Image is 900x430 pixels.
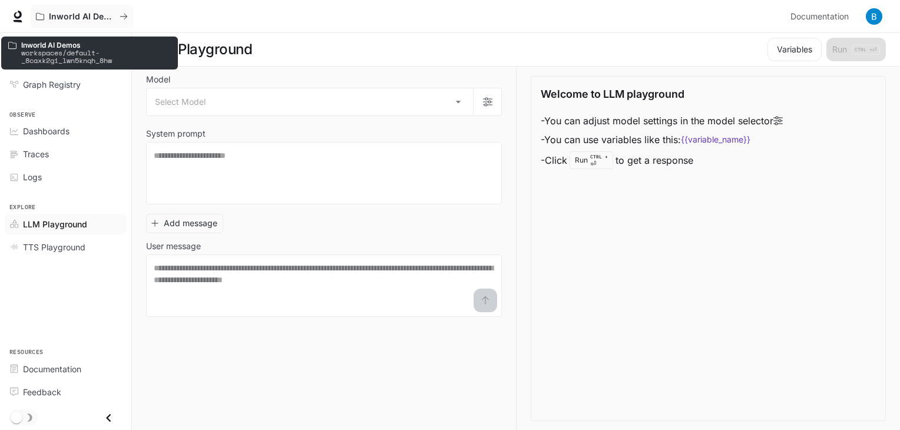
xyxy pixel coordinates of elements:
[23,386,61,398] span: Feedback
[590,153,608,160] p: CTRL +
[590,153,608,167] p: ⏎
[23,363,81,375] span: Documentation
[23,78,81,91] span: Graph Registry
[5,359,127,379] a: Documentation
[146,75,170,84] p: Model
[5,121,127,141] a: Dashboards
[23,125,70,137] span: Dashboards
[862,5,886,28] button: User avatar
[5,74,127,95] a: Graph Registry
[541,86,684,102] p: Welcome to LLM playground
[21,49,171,64] p: workspaces/default-_8caxk2gi_lwn5knqh_8hw
[146,130,206,138] p: System prompt
[23,241,85,253] span: TTS Playground
[23,148,49,160] span: Traces
[570,151,613,169] div: Run
[5,144,127,164] a: Traces
[49,12,115,22] p: Inworld AI Demos
[786,5,858,28] a: Documentation
[31,5,133,28] button: All workspaces
[541,149,783,171] li: - Click to get a response
[790,9,849,24] span: Documentation
[5,214,127,234] a: LLM Playground
[767,38,822,61] button: Variables
[146,38,252,61] h1: LLM Playground
[5,237,127,257] a: TTS Playground
[146,214,223,233] button: Add message
[11,411,22,424] span: Dark mode toggle
[147,88,473,115] div: Select Model
[5,167,127,187] a: Logs
[155,96,206,108] span: Select Model
[866,8,882,25] img: User avatar
[5,382,127,402] a: Feedback
[21,41,171,49] p: Inworld AI Demos
[541,111,783,130] li: - You can adjust model settings in the model selector
[541,130,783,149] li: - You can use variables like this:
[23,218,87,230] span: LLM Playground
[95,406,122,430] button: Close drawer
[146,242,201,250] p: User message
[681,134,750,145] code: {{variable_name}}
[23,171,42,183] span: Logs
